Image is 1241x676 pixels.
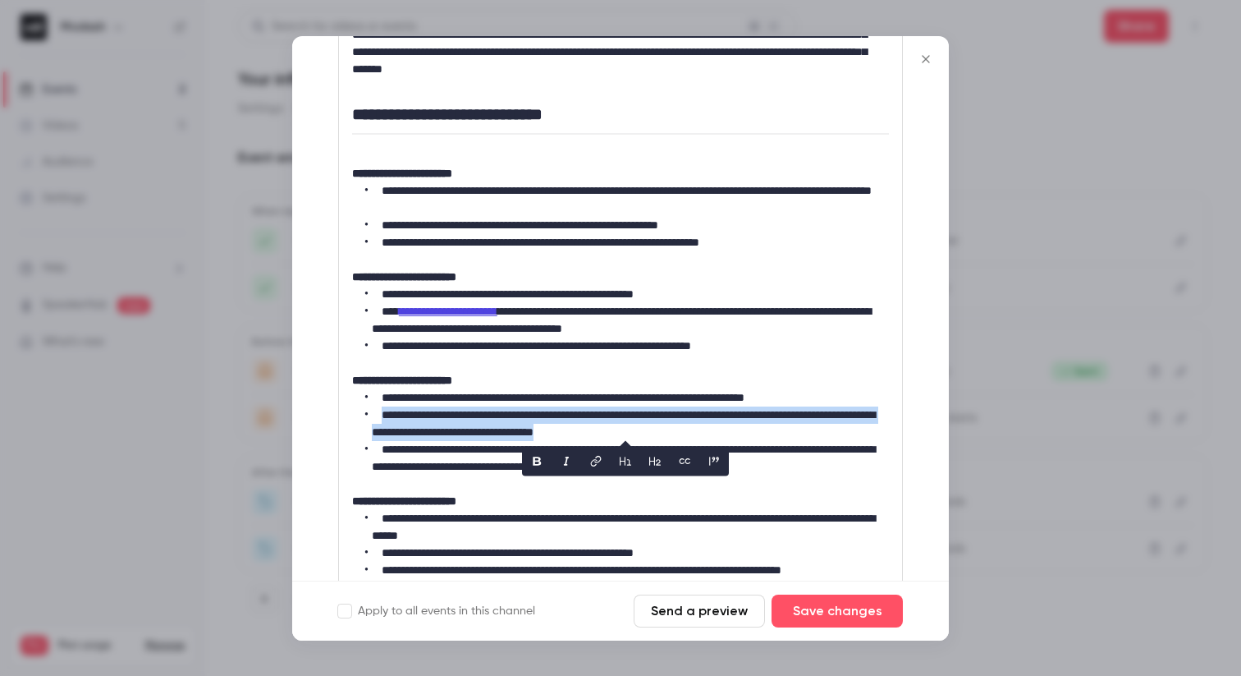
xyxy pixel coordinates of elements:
button: Close [909,43,942,76]
label: Apply to all events in this channel [338,603,535,619]
button: bold [524,448,550,474]
button: Save changes [772,595,903,628]
button: Send a preview [634,595,765,628]
button: link [583,448,609,474]
button: italic [553,448,579,474]
button: blockquote [701,448,727,474]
